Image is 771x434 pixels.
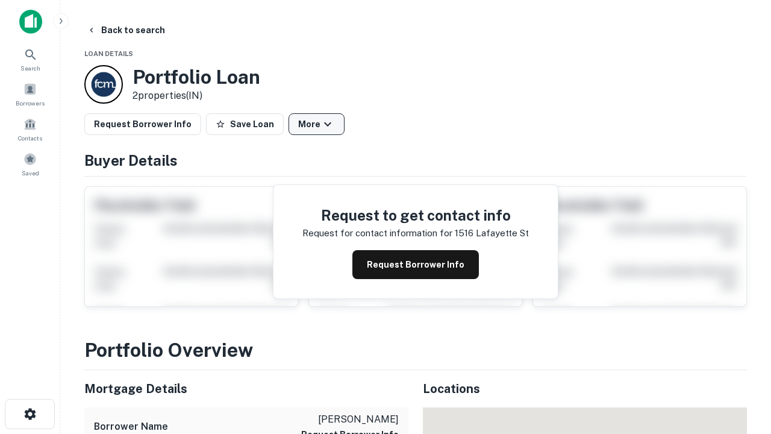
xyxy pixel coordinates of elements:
a: Search [4,43,57,75]
button: Request Borrower Info [352,250,479,279]
h3: Portfolio Loan [133,66,260,89]
button: More [289,113,345,135]
h4: Buyer Details [84,149,747,171]
p: 1516 lafayette st [455,226,529,241]
span: Loan Details [84,50,133,57]
h6: Borrower Name [94,420,168,434]
span: Search [20,63,40,73]
span: Saved [22,168,39,178]
span: Contacts [18,133,42,143]
h3: Portfolio Overview [84,336,747,365]
h4: Request to get contact info [302,204,529,226]
button: Back to search [82,19,170,41]
a: Borrowers [4,78,57,110]
a: Contacts [4,113,57,145]
p: Request for contact information for [302,226,452,241]
a: Saved [4,148,57,180]
img: capitalize-icon.png [19,10,42,34]
span: Borrowers [16,98,45,108]
button: Request Borrower Info [84,113,201,135]
iframe: Chat Widget [711,299,771,357]
button: Save Loan [206,113,284,135]
p: 2 properties (IN) [133,89,260,103]
p: [PERSON_NAME] [301,412,399,427]
h5: Locations [423,380,747,398]
h5: Mortgage Details [84,380,408,398]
